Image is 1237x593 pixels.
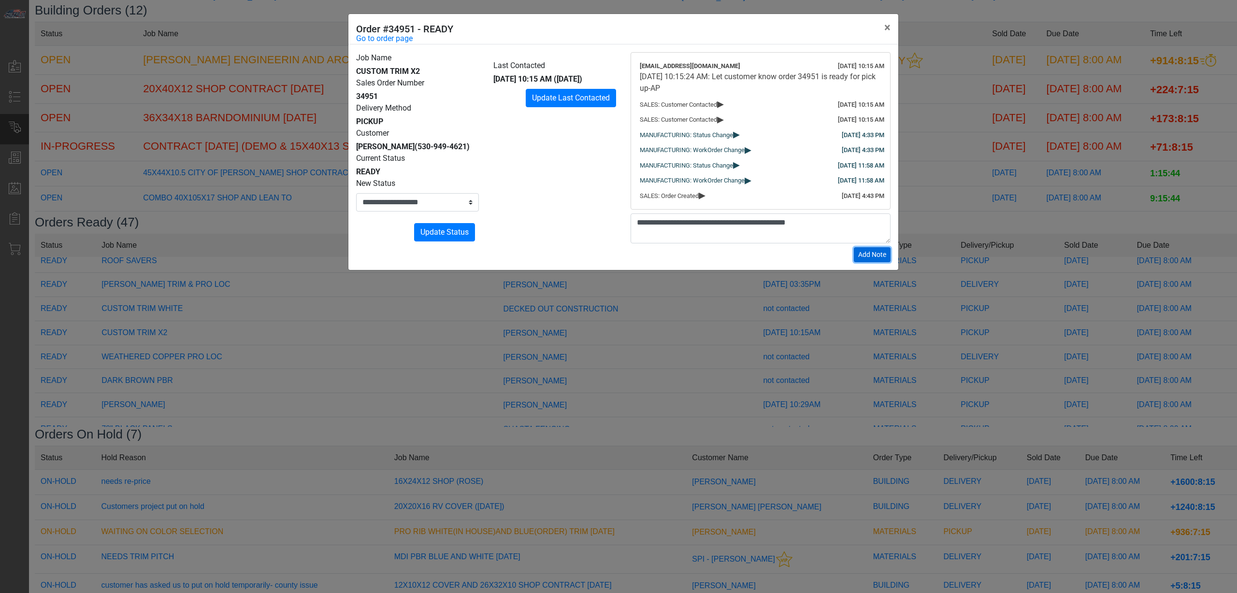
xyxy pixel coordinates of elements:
span: ▸ [745,177,751,183]
div: [DATE] 11:58 AM [838,161,884,170]
div: MANUFACTURING: Status Change [640,130,881,140]
label: Current Status [356,153,405,164]
label: Delivery Method [356,102,411,114]
div: [DATE] 10:15 AM [838,100,884,110]
label: New Status [356,178,395,189]
div: MANUFACTURING: Status Change [640,161,881,170]
div: [PERSON_NAME] [356,141,479,153]
button: Update Status [414,223,475,241]
div: SALES: Customer Contacted [640,115,881,125]
div: SALES: Customer Contacted [640,100,881,110]
h5: Order #34951 - READY [356,22,453,36]
span: [EMAIL_ADDRESS][DOMAIN_NAME] [640,62,740,70]
span: ▸ [699,192,705,198]
span: [DATE] 10:15 AM ([DATE]) [493,74,582,84]
div: READY [356,166,479,178]
span: CUSTOM TRIM X2 [356,67,420,76]
div: [DATE] 4:33 PM [842,130,884,140]
div: 34951 [356,91,479,102]
span: ▸ [733,161,740,168]
span: (530-949-4621) [415,142,470,151]
div: [DATE] 11:58 AM [838,176,884,185]
label: Customer [356,127,389,139]
div: SALES: Order Created [640,191,881,201]
button: Add Note [854,247,891,262]
div: [DATE] 10:15 AM [838,115,884,125]
div: [DATE] 4:43 PM [842,191,884,201]
label: Sales Order Number [356,77,424,89]
label: Job Name [356,52,391,64]
span: Update Status [420,227,469,237]
div: [DATE] 4:33 PM [842,145,884,155]
span: ▸ [717,100,724,107]
button: Update Last Contacted [526,89,616,107]
div: [DATE] 10:15 AM [838,61,884,71]
div: [DATE] 10:15:24 AM: Let customer know order 34951 is ready for pick up-AP [640,71,881,94]
label: Last Contacted [493,60,545,71]
span: ▸ [733,131,740,137]
div: MANUFACTURING: WorkOrder Change [640,176,881,185]
span: ▸ [745,146,751,153]
span: Add Note [858,251,886,258]
a: Go to order page [356,33,413,44]
div: MANUFACTURING: WorkOrder Change [640,145,881,155]
span: ▸ [717,116,724,122]
button: Close [877,14,898,41]
div: PICKUP [356,116,479,127]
